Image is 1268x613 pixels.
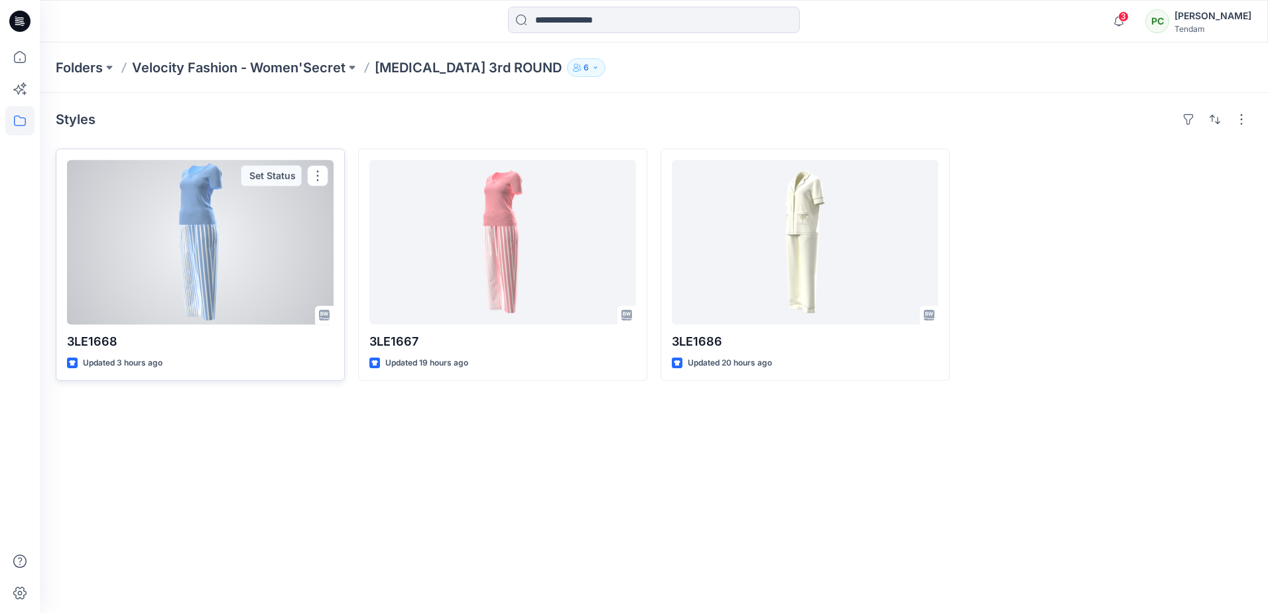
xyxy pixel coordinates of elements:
[67,160,334,324] a: 3LE1668
[672,332,938,351] p: 3LE1686
[369,160,636,324] a: 3LE1667
[56,111,95,127] h4: Styles
[67,332,334,351] p: 3LE1668
[83,356,162,370] p: Updated 3 hours ago
[375,58,562,77] p: [MEDICAL_DATA] 3rd ROUND
[567,58,605,77] button: 6
[672,160,938,324] a: 3LE1686
[688,356,772,370] p: Updated 20 hours ago
[1174,8,1251,24] div: [PERSON_NAME]
[132,58,346,77] a: Velocity Fashion - Women'Secret
[584,60,589,75] p: 6
[1174,24,1251,34] div: Tendam
[369,332,636,351] p: 3LE1667
[1145,9,1169,33] div: PC
[385,356,468,370] p: Updated 19 hours ago
[1118,11,1129,22] span: 3
[56,58,103,77] a: Folders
